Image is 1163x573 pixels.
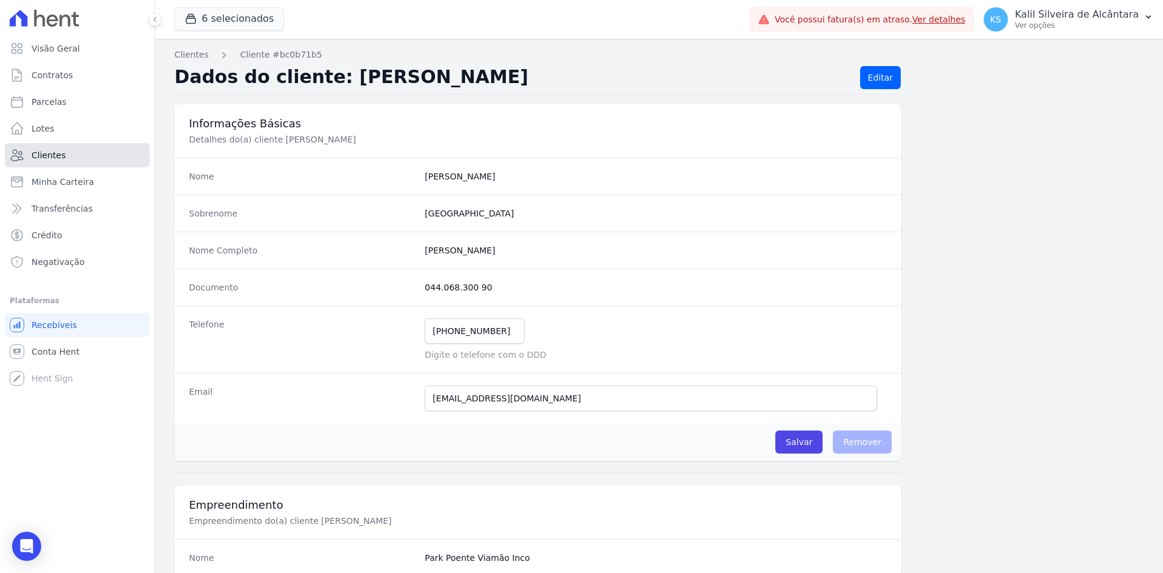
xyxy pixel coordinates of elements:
a: Crédito [5,223,150,247]
p: Digite o telefone com o DDD [425,349,887,361]
a: Negativação [5,250,150,274]
a: Contratos [5,63,150,87]
dt: Nome [189,552,415,564]
span: Conta Hent [31,346,79,358]
a: Editar [860,66,901,89]
span: Parcelas [31,96,67,108]
p: Ver opções [1015,21,1139,30]
a: Transferências [5,196,150,221]
input: Salvar [775,431,823,454]
span: Contratos [31,69,73,81]
dt: Nome Completo [189,244,415,256]
nav: Breadcrumb [174,49,1144,61]
span: Visão Geral [31,42,80,55]
a: Clientes [5,143,150,167]
span: Negativação [31,256,85,268]
dt: Documento [189,281,415,293]
span: Recebíveis [31,319,77,331]
span: Crédito [31,229,62,241]
a: Clientes [174,49,208,61]
h2: Dados do cliente: [PERSON_NAME] [174,66,850,89]
a: Visão Geral [5,36,150,61]
span: Transferências [31,203,93,215]
dd: 044.068.300 90 [425,281,887,293]
span: Você possui fatura(s) em atraso. [775,13,966,26]
dd: [GEOGRAPHIC_DATA] [425,207,887,219]
a: Parcelas [5,90,150,114]
h3: Informações Básicas [189,116,887,131]
button: 6 selecionados [174,7,284,30]
p: Empreendimento do(a) cliente [PERSON_NAME] [189,515,596,527]
dd: Park Poente Viamão Inco [425,552,887,564]
span: Lotes [31,122,55,135]
a: Conta Hent [5,340,150,364]
a: Recebíveis [5,313,150,337]
span: Minha Carteira [31,176,94,188]
a: Minha Carteira [5,170,150,194]
p: Detalhes do(a) cliente [PERSON_NAME] [189,133,596,146]
dt: Email [189,386,415,411]
dd: [PERSON_NAME] [425,170,887,183]
div: Plataformas [10,293,145,308]
span: Remover [833,431,892,454]
dd: [PERSON_NAME] [425,244,887,256]
a: Ver detalhes [912,15,966,24]
span: Clientes [31,149,65,161]
span: KS [990,15,1001,24]
div: Open Intercom Messenger [12,532,41,561]
dt: Telefone [189,318,415,361]
dt: Sobrenome [189,207,415,219]
p: Kalil Silveira de Alcântara [1015,8,1139,21]
dt: Nome [189,170,415,183]
a: Cliente #bc0b71b5 [240,49,322,61]
button: KS Kalil Silveira de Alcântara Ver opções [974,2,1163,36]
h3: Empreendimento [189,498,887,512]
a: Lotes [5,116,150,141]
